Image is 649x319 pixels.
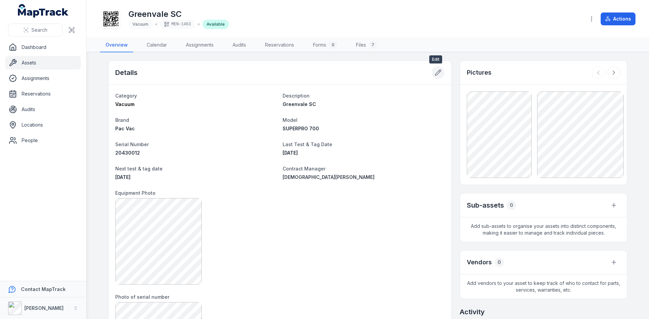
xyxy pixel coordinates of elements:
[160,20,195,29] div: MEN-1463
[115,174,130,180] span: [DATE]
[460,217,627,242] span: Add sub-assets to organise your assets into distinct components, making it easier to manage and t...
[31,27,47,33] span: Search
[5,118,81,132] a: Locations
[181,38,219,52] a: Assignments
[429,55,442,63] span: Edit
[21,286,66,292] strong: Contact MapTrack
[8,24,63,36] button: Search
[283,126,319,131] span: SUPERPRO 700
[369,41,377,49] div: 7
[283,150,298,156] span: [DATE]
[283,174,444,181] a: [DEMOGRAPHIC_DATA][PERSON_NAME]
[100,38,133,52] a: Overview
[115,101,135,107] span: Vacuum
[18,4,69,18] a: MapTrack
[507,201,516,210] div: 0
[5,87,81,101] a: Reservations
[308,38,342,52] a: Forms0
[601,12,635,25] button: Actions
[283,150,298,156] time: 8/5/25, 10:25:00 AM
[467,258,492,267] h3: Vendors
[115,166,163,171] span: Next test & tag date
[495,258,504,267] div: 0
[128,9,229,20] h1: Greenvale SC
[115,141,149,147] span: Serial Number
[467,201,504,210] h2: Sub-assets
[115,150,140,156] span: 20430012
[467,68,491,77] h3: Pictures
[351,38,382,52] a: Files7
[115,294,169,300] span: Photo of serial number
[460,274,627,299] span: Add vendors to your asset to keep track of who to contact for parts, services, warranties, etc.
[115,174,130,180] time: 2/5/26, 11:25:00 AM
[5,41,81,54] a: Dashboard
[5,134,81,147] a: People
[283,117,297,123] span: Model
[115,93,137,99] span: Category
[202,20,229,29] div: Available
[329,41,337,49] div: 0
[115,68,138,77] h2: Details
[283,101,316,107] span: Greenvale SC
[133,22,148,27] span: Vacuum
[115,117,129,123] span: Brand
[141,38,172,52] a: Calendar
[283,141,332,147] span: Last Test & Tag Date
[5,72,81,85] a: Assignments
[227,38,251,52] a: Audits
[260,38,299,52] a: Reservations
[24,305,64,311] strong: [PERSON_NAME]
[5,103,81,116] a: Audits
[5,56,81,70] a: Assets
[460,307,485,317] h2: Activity
[283,93,310,99] span: Description
[115,126,135,131] span: Pac Vac
[283,166,326,171] span: Contract Manager
[115,190,155,196] span: Equipment Photo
